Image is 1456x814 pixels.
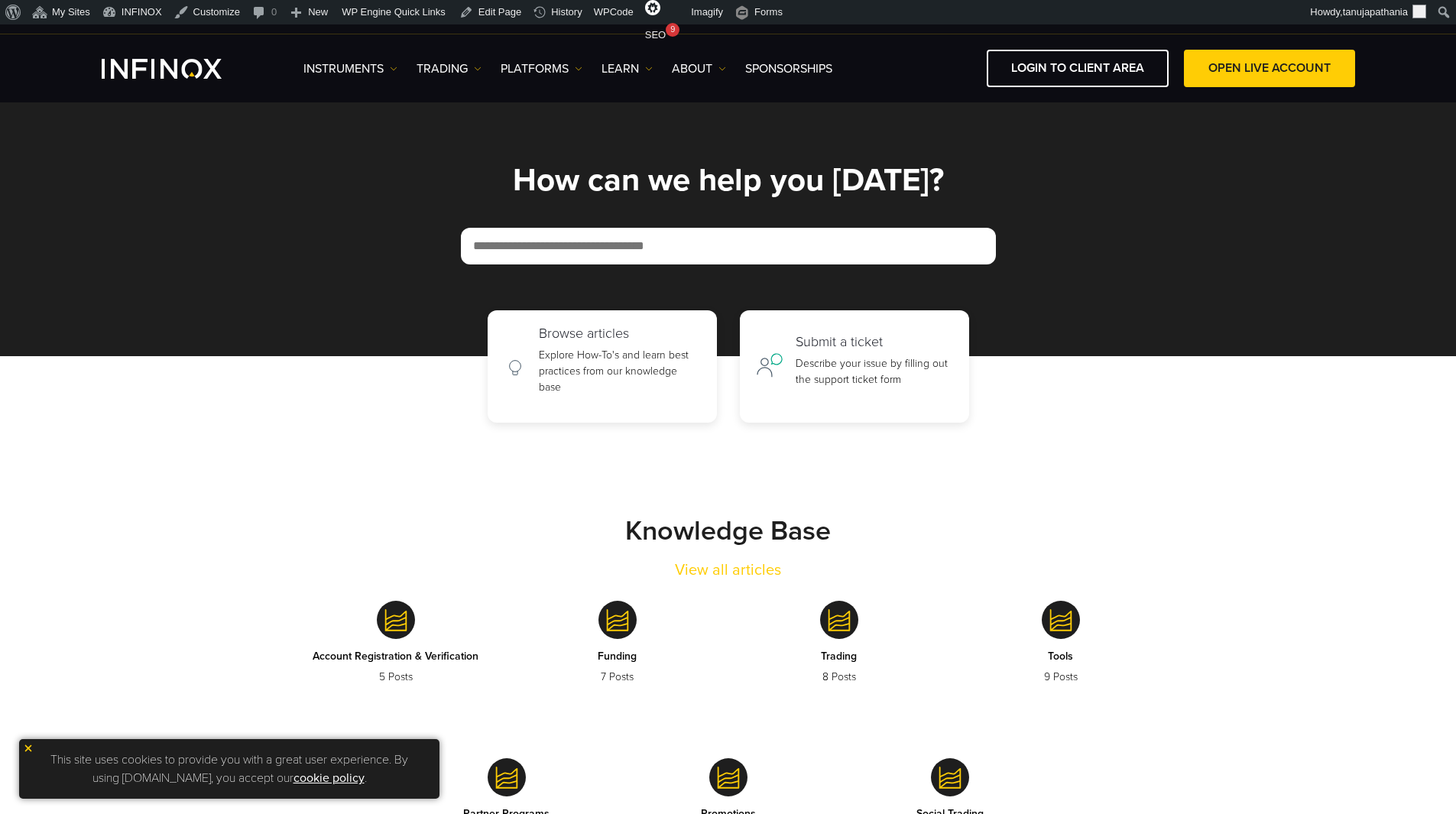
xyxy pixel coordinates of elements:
img: technical-analysis-icon.svg [377,601,415,639]
span: tanujapathania [1343,6,1408,18]
a: Funding 7 Posts [518,582,717,716]
img: technical-analysis-icon.svg [709,758,747,796]
a: Browse articles [488,310,717,423]
span: SEO [645,29,666,41]
h2: Browse articles [539,326,701,342]
a: Trading 8 Posts [740,582,939,716]
img: technical-analysis-icon.svg [598,601,637,639]
a: PLATFORMS [501,60,582,78]
a: ABOUT [672,60,726,78]
p: Tools [1044,648,1078,664]
p: 5 Posts [313,669,478,685]
img: technical-analysis-icon.svg [1042,601,1080,639]
p: 7 Posts [598,669,637,685]
a: Account Registration & Verification 5 Posts [297,582,495,716]
a: Submit a ticket [740,310,969,423]
p: Account Registration & Verification [313,648,478,664]
img: technical-analysis-icon.svg [820,601,858,639]
h2: Submit a ticket [796,334,953,351]
a: TRADING [417,60,482,78]
a: OPEN LIVE ACCOUNT [1184,50,1355,87]
img: yellow close icon [23,743,34,754]
strong: Knowledge Base [625,514,831,547]
p: Describe your issue by filling out the support ticket form [796,355,953,388]
img: technical-analysis-icon.svg [488,758,526,796]
a: View all articles [675,559,781,582]
a: cookie policy [293,770,365,786]
a: Tools 9 Posts [961,582,1160,716]
p: Funding [598,648,637,664]
p: Trading [821,648,857,664]
a: Instruments [303,60,397,78]
a: Learn [602,60,653,78]
p: This site uses cookies to provide you with a great user experience. By using [DOMAIN_NAME], you a... [27,747,432,791]
p: 8 Posts [821,669,857,685]
div: 9 [666,23,679,37]
a: INFINOX Logo [102,59,258,79]
p: Explore How-To's and learn best practices from our knowledge base [539,347,701,395]
p: 9 Posts [1044,669,1078,685]
a: LOGIN TO CLIENT AREA [987,50,1169,87]
a: SPONSORSHIPS [745,60,832,78]
img: technical-analysis-icon.svg [931,758,969,796]
h1: How can we help you [DATE]? [285,164,1172,197]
